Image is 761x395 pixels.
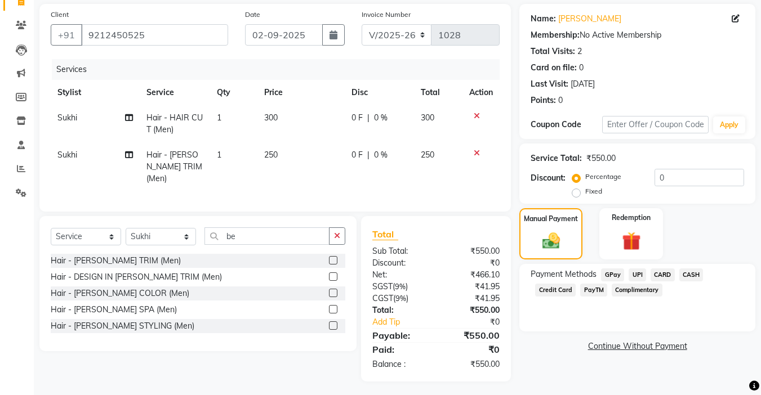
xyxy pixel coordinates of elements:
[210,80,257,105] th: Qty
[374,112,388,124] span: 0 %
[364,304,436,316] div: Total:
[51,80,140,105] th: Stylist
[577,46,582,57] div: 2
[602,116,709,133] input: Enter Offer / Coupon Code
[585,186,602,196] label: Fixed
[421,113,434,123] span: 300
[351,149,363,161] span: 0 F
[364,316,448,328] a: Add Tip
[531,95,556,106] div: Points:
[436,343,508,356] div: ₹0
[264,113,278,123] span: 300
[436,293,508,304] div: ₹41.95
[436,281,508,293] div: ₹41.95
[537,231,566,251] img: _cash.svg
[264,150,278,160] span: 250
[372,293,393,303] span: CGST
[531,62,577,74] div: Card on file:
[580,284,607,297] span: PayTM
[436,257,508,269] div: ₹0
[364,329,436,342] div: Payable:
[364,343,436,356] div: Paid:
[612,284,662,297] span: Complimentary
[140,80,211,105] th: Service
[51,304,177,316] div: Hair - [PERSON_NAME] SPA (Men)
[364,257,436,269] div: Discount:
[612,213,651,223] label: Redemption
[51,271,222,283] div: Hair - DESIGN IN [PERSON_NAME] TRIM (Men)
[367,112,370,124] span: |
[436,304,508,316] div: ₹550.00
[558,95,563,106] div: 0
[395,294,406,303] span: 9%
[522,340,753,352] a: Continue Without Payment
[395,282,406,291] span: 9%
[436,269,508,281] div: ₹466.10
[367,149,370,161] span: |
[345,80,414,105] th: Disc
[51,320,194,332] div: Hair - [PERSON_NAME] STYLING (Men)
[531,152,582,164] div: Service Total:
[436,329,508,342] div: ₹550.00
[414,80,463,105] th: Total
[51,255,181,267] div: Hair - [PERSON_NAME] TRIM (Men)
[531,268,597,280] span: Payment Methods
[535,284,576,297] span: Credit Card
[217,150,221,160] span: 1
[364,269,436,281] div: Net:
[629,268,646,281] span: UPI
[616,230,647,253] img: _gift.svg
[372,228,398,240] span: Total
[204,227,330,245] input: Search or Scan
[81,24,228,46] input: Search by Name/Mobile/Email/Code
[51,24,82,46] button: +91
[531,29,744,41] div: No Active Membership
[374,149,388,161] span: 0 %
[52,59,508,80] div: Services
[57,113,77,123] span: Sukhi
[364,293,436,304] div: ( )
[364,358,436,370] div: Balance :
[531,13,556,25] div: Name:
[364,281,436,293] div: ( )
[524,214,578,224] label: Manual Payment
[585,172,621,182] label: Percentage
[51,10,69,20] label: Client
[351,112,363,124] span: 0 F
[146,113,203,134] span: Hair - HAIR CUT (Men)
[579,62,584,74] div: 0
[558,13,621,25] a: [PERSON_NAME]
[679,268,704,281] span: CASH
[531,78,568,90] div: Last Visit:
[364,245,436,257] div: Sub Total:
[146,150,202,183] span: Hair - [PERSON_NAME] TRIM (Men)
[713,116,745,133] button: Apply
[421,150,434,160] span: 250
[217,113,221,123] span: 1
[571,78,595,90] div: [DATE]
[651,268,675,281] span: CARD
[436,245,508,257] div: ₹550.00
[372,281,393,291] span: SGST
[531,46,575,57] div: Total Visits:
[362,10,411,20] label: Invoice Number
[436,358,508,370] div: ₹550.00
[257,80,345,105] th: Price
[531,172,566,184] div: Discount:
[531,29,580,41] div: Membership:
[586,152,616,164] div: ₹550.00
[601,268,624,281] span: GPay
[245,10,260,20] label: Date
[531,119,602,131] div: Coupon Code
[51,288,189,299] div: Hair - [PERSON_NAME] COLOR (Men)
[57,150,77,160] span: Sukhi
[462,80,500,105] th: Action
[448,316,509,328] div: ₹0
